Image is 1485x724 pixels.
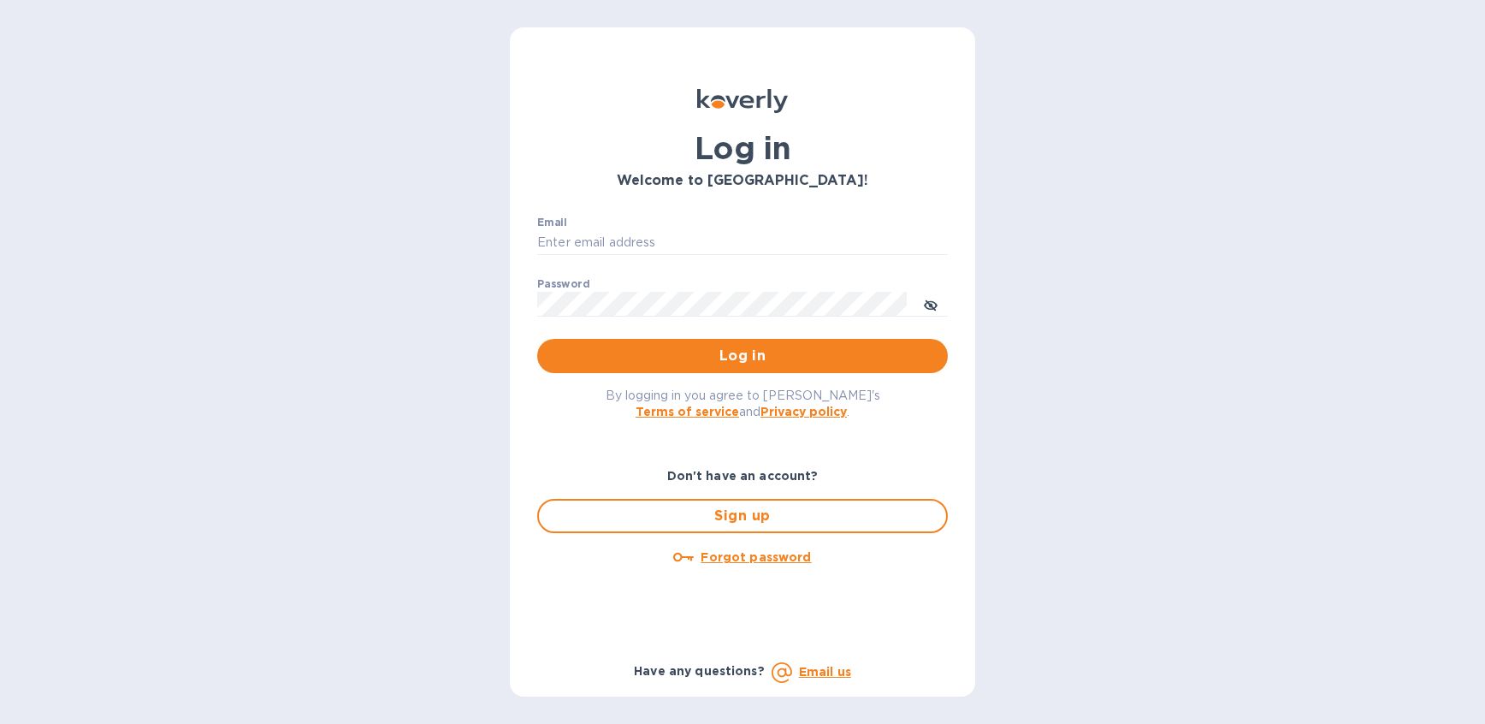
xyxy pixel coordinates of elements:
[551,346,934,366] span: Log in
[636,405,739,418] a: Terms of service
[799,665,851,679] a: Email us
[667,469,819,483] b: Don't have an account?
[537,339,948,373] button: Log in
[914,287,948,321] button: toggle password visibility
[537,230,948,256] input: Enter email address
[537,130,948,166] h1: Log in
[553,506,932,526] span: Sign up
[537,173,948,189] h3: Welcome to [GEOGRAPHIC_DATA]!
[697,89,788,113] img: Koverly
[537,217,567,228] label: Email
[634,664,765,678] b: Have any questions?
[537,279,589,289] label: Password
[701,550,811,564] u: Forgot password
[606,389,880,418] span: By logging in you agree to [PERSON_NAME]'s and .
[537,499,948,533] button: Sign up
[760,405,847,418] a: Privacy policy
